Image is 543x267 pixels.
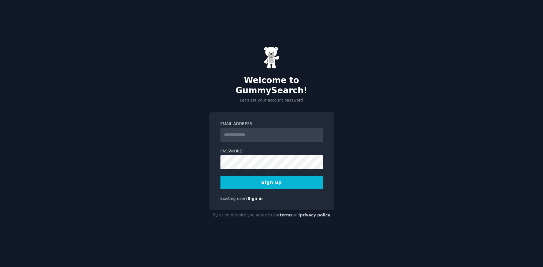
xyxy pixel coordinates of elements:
[300,213,331,217] a: privacy policy
[209,75,334,95] h2: Welcome to GummySearch!
[209,98,334,103] p: Let's set your account password
[220,196,248,201] span: Existing user?
[220,176,323,189] button: Sign up
[209,210,334,221] div: By using this site you agree to our and
[280,213,292,217] a: terms
[220,121,323,127] label: Email Address
[264,46,280,69] img: Gummy Bear
[220,149,323,154] label: Password
[247,196,263,201] a: Sign in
